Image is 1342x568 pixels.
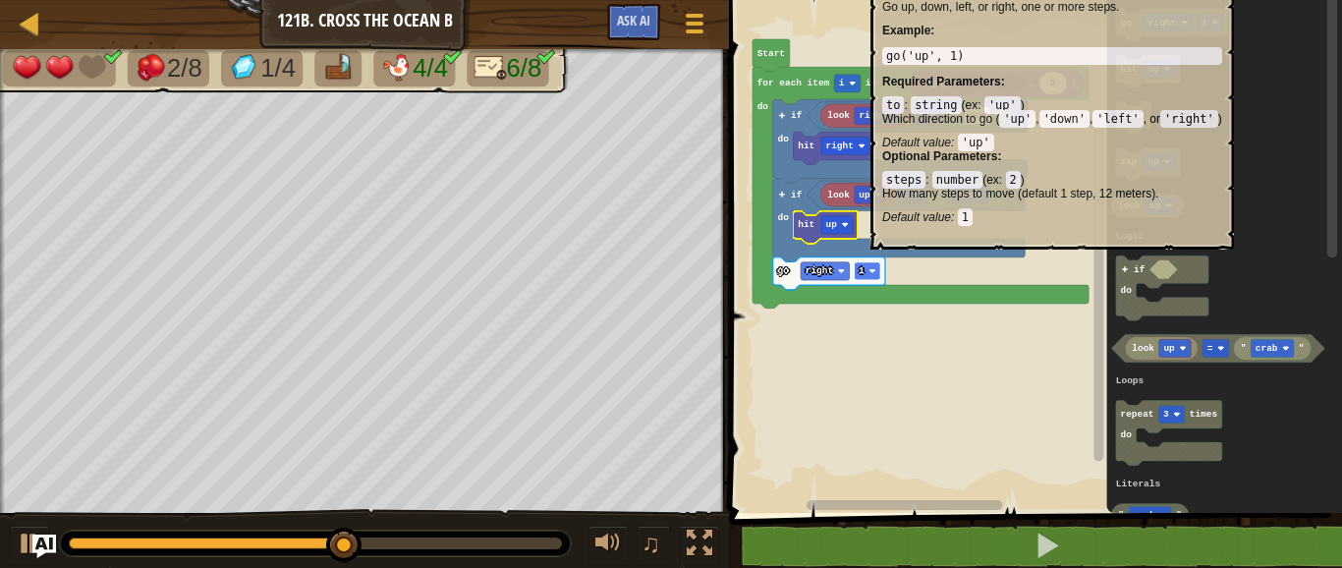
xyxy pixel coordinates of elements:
code: 'left' [1092,110,1143,128]
code: 'right' [1160,110,1218,128]
code: 1 [958,208,973,226]
span: Default value [882,210,951,224]
code: number [932,171,982,189]
span: : [997,149,1001,163]
span: Example [882,24,930,37]
span: : [978,98,984,112]
code: 2 [1006,171,1021,189]
code: 'down' [1039,110,1090,128]
code: to [882,96,904,114]
strong: : [882,24,934,37]
span: : [951,136,958,149]
span: Optional Parameters [882,149,997,163]
span: ex [966,98,979,112]
code: steps [882,171,925,189]
div: ( ) [882,173,1222,224]
span: Default value [882,136,951,149]
code: string [911,96,961,114]
code: 'up' [984,96,1021,114]
div: go('up', 1) [886,49,1218,63]
code: 'up' [999,110,1035,128]
span: : [999,173,1006,187]
span: ex [986,173,999,187]
div: ( ) [882,98,1222,149]
code: 'up' [958,134,994,151]
span: : [904,98,911,112]
p: How many steps to move (default 1 step, 12 meters). [882,187,1222,200]
span: : [951,210,958,224]
span: Required Parameters [882,75,1001,88]
span: : [925,173,932,187]
span: : [1001,75,1005,88]
p: Which direction to go ( , , , or ) [882,112,1222,126]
